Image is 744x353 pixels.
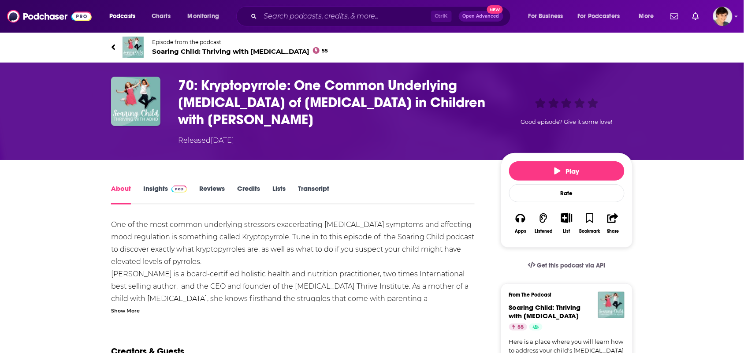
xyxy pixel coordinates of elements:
[667,9,682,24] a: Show notifications dropdown
[517,323,524,332] span: 55
[146,9,176,23] a: Charts
[563,228,570,234] div: List
[639,10,654,22] span: More
[572,9,633,23] button: open menu
[713,7,733,26] img: User Profile
[532,207,555,239] button: Listened
[188,10,219,22] span: Monitoring
[103,9,147,23] button: open menu
[245,6,519,26] div: Search podcasts, credits, & more...
[522,9,574,23] button: open menu
[171,186,187,193] img: Podchaser Pro
[143,184,187,204] a: InsightsPodchaser Pro
[509,161,625,181] button: Play
[152,10,171,22] span: Charts
[578,10,620,22] span: For Podcasters
[178,77,487,128] h1: 70: Kryptopyrrole: One Common Underlying Stressor of ADHD in Children with Dana Kay
[260,9,431,23] input: Search podcasts, credits, & more...
[487,5,503,14] span: New
[509,323,527,331] a: 55
[178,135,234,146] div: Released [DATE]
[535,229,553,234] div: Listened
[607,229,619,234] div: Share
[509,303,581,320] a: Soaring Child: Thriving with ADHD
[509,303,581,320] span: Soaring Child: Thriving with [MEDICAL_DATA]
[537,262,606,269] span: Get this podcast via API
[689,9,703,24] a: Show notifications dropdown
[322,49,328,53] span: 55
[182,9,231,23] button: open menu
[111,184,131,204] a: About
[633,9,665,23] button: open menu
[713,7,733,26] button: Show profile menu
[558,213,576,223] button: Show More Button
[7,8,92,25] img: Podchaser - Follow, Share and Rate Podcasts
[459,11,503,22] button: Open AdvancedNew
[109,10,135,22] span: Podcasts
[272,184,286,204] a: Lists
[509,184,625,202] div: Rate
[555,207,578,239] div: Show More ButtonList
[515,229,526,234] div: Apps
[152,39,328,45] span: Episode from the podcast
[298,184,329,204] a: Transcript
[431,11,452,22] span: Ctrl K
[580,229,600,234] div: Bookmark
[598,292,625,318] img: Soaring Child: Thriving with ADHD
[713,7,733,26] span: Logged in as bethwouldknow
[199,184,225,204] a: Reviews
[509,292,618,298] h3: From The Podcast
[111,37,633,58] a: Soaring Child: Thriving with ADHDEpisode from the podcastSoaring Child: Thriving with [MEDICAL_DA...
[521,119,613,125] span: Good episode? Give it some love!
[111,77,160,126] img: 70: Kryptopyrrole: One Common Underlying Stressor of ADHD in Children with Dana Kay
[528,10,563,22] span: For Business
[463,14,499,19] span: Open Advanced
[123,37,144,58] img: Soaring Child: Thriving with ADHD
[578,207,601,239] button: Bookmark
[521,255,613,276] a: Get this podcast via API
[554,167,580,175] span: Play
[602,207,625,239] button: Share
[152,47,328,56] span: Soaring Child: Thriving with [MEDICAL_DATA]
[509,207,532,239] button: Apps
[237,184,260,204] a: Credits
